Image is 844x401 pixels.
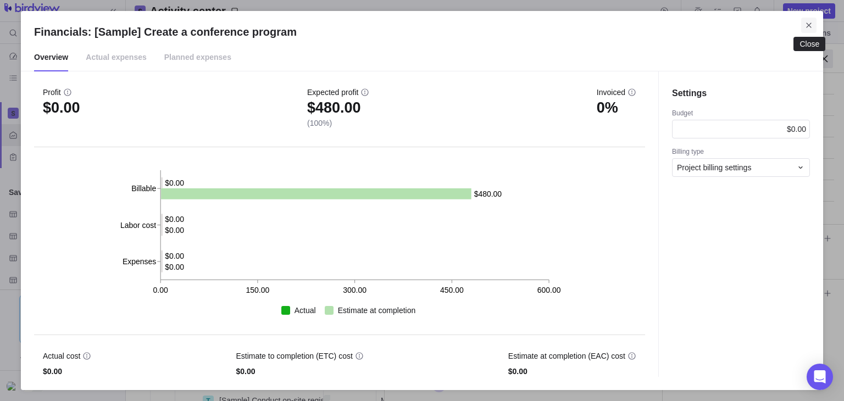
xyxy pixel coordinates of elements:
tspan: Billable [131,184,156,193]
span: Close [801,18,817,33]
svg: info-description [628,88,636,97]
text: $0.00 [165,179,184,187]
div: Billing type [672,147,810,158]
text: $0.00 [165,252,184,260]
span: Profit [43,87,61,98]
text: $0.00 [165,215,184,224]
span: (100%) [307,118,369,129]
h4: Settings [672,87,810,100]
span: $0.00 [787,125,806,133]
span: Actual [295,305,316,316]
div: Budget [672,109,810,120]
div: Open Intercom Messenger [807,364,833,390]
span: Estimate to completion (ETC) cost [236,350,352,361]
text: $0.00 [165,263,184,271]
svg: info-description [628,352,636,360]
text: $0.00 [165,226,184,235]
span: Project billing settings [677,162,751,173]
svg: info-description [360,88,369,97]
span: Invoiced [597,87,625,98]
svg: info-description [63,88,72,97]
div: Close [799,40,819,48]
span: Overview [34,44,68,71]
text: 450.00 [441,286,464,294]
span: $0.00 [43,366,91,377]
span: Expected profit [307,87,358,98]
span: Actual cost [43,350,80,361]
span: Actual expenses [86,44,147,71]
text: $480.00 [474,189,502,198]
text: 600.00 [538,286,562,294]
span: $0.00 [236,366,363,377]
text: 0.00 [153,286,168,294]
tspan: Expenses [123,257,156,266]
span: Estimate at completion [338,305,416,316]
span: 0% [597,102,636,113]
svg: info-description [82,352,91,360]
span: $480.00 [307,102,369,113]
tspan: Labor cost [120,220,156,229]
span: Estimate at completion (EAC) cost [508,350,625,361]
text: 300.00 [343,286,367,294]
svg: info-description [355,352,364,360]
span: Planned expenses [164,44,231,71]
text: 150.00 [246,286,270,294]
div: Financials: [Sample] Create a conference program [21,11,823,390]
h2: Financials: [Sample] Create a conference program [34,24,810,40]
span: $0.00 [43,102,80,113]
span: $0.00 [508,366,636,377]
